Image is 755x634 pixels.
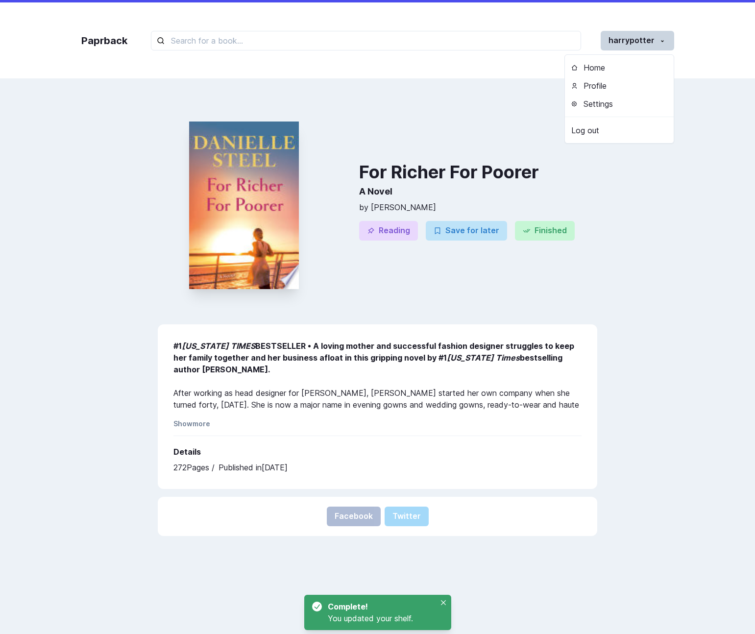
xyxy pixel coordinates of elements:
h3: For Richer For Poorer [359,162,597,182]
button: Finished [515,221,575,241]
p: Published in [DATE] [219,462,288,473]
div: After working as head designer for [PERSON_NAME], [PERSON_NAME] started her own company when she ... [173,340,582,414]
p: 272 Pages / [173,462,215,473]
div: Complete! [328,601,432,612]
i: [US_STATE] TIMES [182,341,255,351]
span: [PERSON_NAME] [371,202,436,212]
h2: A Novel [359,182,597,201]
button: Reading [359,221,418,241]
a: Paprback [81,33,127,48]
b: #1 BESTSELLER • A loving mother and successful fashion designer struggles to keep her family toge... [173,341,574,374]
button: harrypotter [601,31,674,50]
button: Showmore [173,419,210,428]
button: Close [438,597,449,609]
button: Twitter [385,507,429,526]
button: Save for later [426,221,507,241]
button: Facebook [327,507,381,526]
img: content [189,122,299,289]
h2: Details [173,442,582,462]
i: [US_STATE] Times [447,353,520,363]
input: Search for a book... [151,31,581,50]
div: You updated your shelf. [328,612,436,624]
p: by [359,201,597,213]
a: Log out [565,121,674,139]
